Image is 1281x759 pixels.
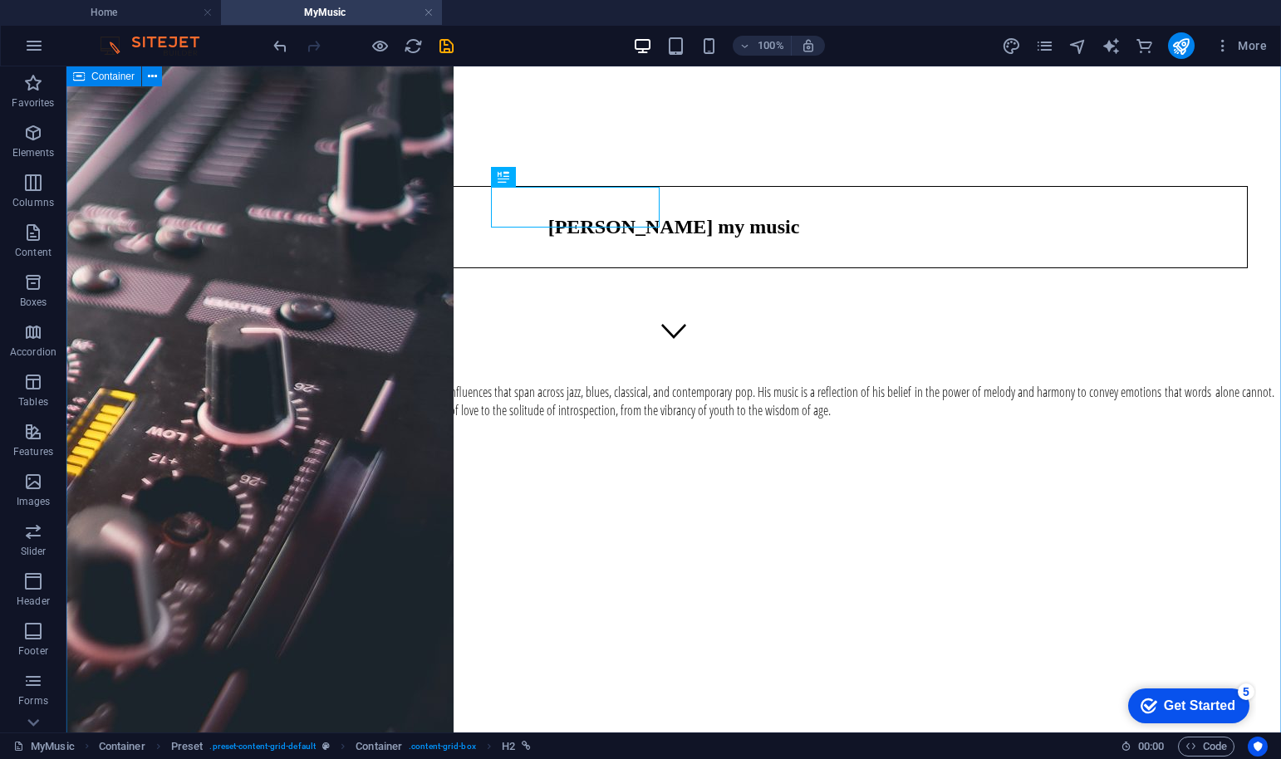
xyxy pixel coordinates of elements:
p: Tables [18,395,48,409]
button: text_generator [1102,36,1121,56]
p: Features [13,445,53,458]
div: Get Started [49,18,120,33]
p: Images [17,495,51,508]
nav: breadcrumb [99,737,531,757]
i: AI Writer [1102,37,1121,56]
span: Click to select. Double-click to edit [356,737,402,757]
span: : [1150,740,1152,752]
p: Slider [21,545,47,558]
p: Header [17,595,50,608]
p: Columns [12,196,54,209]
button: reload [403,36,423,56]
i: Publish [1171,37,1190,56]
i: Pages (Ctrl+Alt+S) [1035,37,1054,56]
a: Click to cancel selection. Double-click to open Pages [13,737,75,757]
button: 100% [733,36,792,56]
p: Boxes [20,296,47,309]
button: commerce [1135,36,1155,56]
p: Footer [18,644,48,658]
p: Content [15,246,52,259]
span: 00 00 [1138,737,1164,757]
span: Click to select. Double-click to edit [171,737,204,757]
i: This element is linked [522,742,531,751]
button: navigator [1068,36,1088,56]
p: Elements [12,146,55,159]
button: Code [1178,737,1234,757]
button: publish [1168,32,1195,59]
p: Forms [18,694,48,708]
i: Save (Ctrl+S) [437,37,456,56]
div: 5 [123,3,140,20]
button: save [436,36,456,56]
span: Container [91,71,135,81]
i: On resize automatically adjust zoom level to fit chosen device. [801,38,816,53]
span: . content-grid-box [409,737,476,757]
button: undo [270,36,290,56]
h6: Session time [1121,737,1165,757]
button: pages [1035,36,1055,56]
div: Get Started 5 items remaining, 0% complete [13,8,135,43]
span: Code [1185,737,1227,757]
i: This element is a customizable preset [322,742,330,751]
h4: MyMusic [221,3,442,22]
button: design [1002,36,1022,56]
button: Click here to leave preview mode and continue editing [370,36,390,56]
i: Design (Ctrl+Alt+Y) [1002,37,1021,56]
span: More [1215,37,1267,54]
button: More [1208,32,1274,59]
i: Reload page [404,37,423,56]
i: Navigator [1068,37,1087,56]
i: Commerce [1135,37,1154,56]
button: Usercentrics [1248,737,1268,757]
h6: 100% [758,36,784,56]
i: Undo: Change link (Ctrl+Z) [271,37,290,56]
span: . preset-content-grid-default [209,737,316,757]
span: Click to select. Double-click to edit [99,737,145,757]
img: Editor Logo [96,36,220,56]
span: Click to select. Double-click to edit [502,737,515,757]
p: Accordion [10,345,56,359]
p: Favorites [12,96,54,110]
